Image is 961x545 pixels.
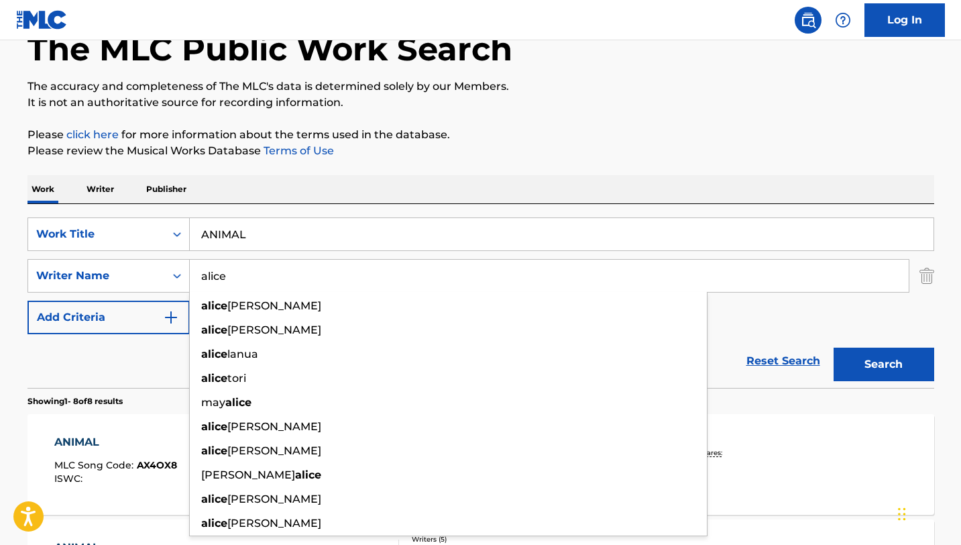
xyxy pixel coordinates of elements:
div: Chat-Widget [894,481,961,545]
strong: alice [201,372,227,385]
div: Ziehen [898,494,906,534]
a: Terms of Use [261,144,334,157]
a: Public Search [795,7,822,34]
span: [PERSON_NAME] [201,468,295,481]
div: Help [830,7,856,34]
strong: alice [201,324,227,336]
h1: The MLC Public Work Search [27,29,512,69]
strong: alice [225,396,251,409]
span: [PERSON_NAME] [227,299,321,312]
button: Search [834,348,934,381]
a: ANIMALMLC Song Code:AX4OX8ISWC:Writers (4)[PERSON_NAME], [PERSON_NAME], [PERSON_NAME], [PERSON_NA... [27,414,934,515]
p: Work [27,175,58,203]
strong: alice [201,420,227,433]
img: 9d2ae6d4665cec9f34b9.svg [163,309,179,326]
div: ANIMAL [54,434,177,450]
button: Add Criteria [27,301,190,334]
strong: alice [201,299,227,312]
a: click here [66,128,119,141]
img: search [800,12,816,28]
strong: alice [295,468,321,481]
span: may [201,396,225,409]
span: lanua [227,348,258,360]
strong: alice [201,348,227,360]
iframe: Chat Widget [894,481,961,545]
form: Search Form [27,217,934,388]
span: AX4OX8 [137,459,177,471]
span: [PERSON_NAME] [227,493,321,505]
p: Showing 1 - 8 of 8 results [27,395,123,407]
p: It is not an authoritative source for recording information. [27,95,934,111]
span: [PERSON_NAME] [227,444,321,457]
p: Writer [82,175,118,203]
span: ISWC : [54,473,86,485]
strong: alice [201,517,227,530]
a: Reset Search [740,346,827,376]
span: [PERSON_NAME] [227,517,321,530]
strong: alice [201,444,227,457]
strong: alice [201,493,227,505]
div: Writer Name [36,268,157,284]
img: help [835,12,851,28]
p: Publisher [142,175,190,203]
p: Please review the Musical Works Database [27,143,934,159]
img: Delete Criterion [919,259,934,293]
span: [PERSON_NAME] [227,324,321,336]
div: Writers ( 5 ) [412,534,614,544]
div: Work Title [36,226,157,242]
span: [PERSON_NAME] [227,420,321,433]
img: MLC Logo [16,10,68,30]
p: The accuracy and completeness of The MLC's data is determined solely by our Members. [27,79,934,95]
p: Please for more information about the terms used in the database. [27,127,934,143]
span: MLC Song Code : [54,459,137,471]
a: Log In [864,3,945,37]
span: tori [227,372,246,385]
